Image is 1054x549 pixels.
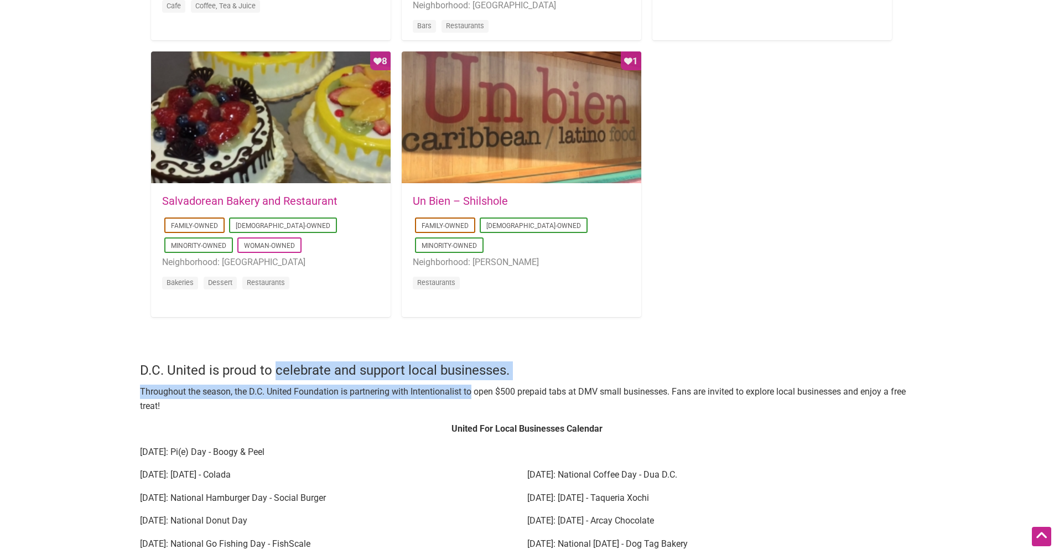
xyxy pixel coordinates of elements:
a: Bakeries [167,278,194,287]
li: Neighborhood: [GEOGRAPHIC_DATA] [162,255,380,270]
p: [DATE]: Pi(e) Day - Boogy & Peel [140,445,915,459]
a: Cafe [167,2,181,10]
p: [DATE]: [DATE] - Colada [140,468,527,482]
a: Woman-Owned [244,242,295,250]
p: [DATE]: National Donut Day [140,514,527,528]
a: Coffee, Tea & Juice [195,2,256,10]
p: [DATE]: [DATE] - Taqueria Xochi [527,491,915,505]
p: [DATE]: National Coffee Day - Dua D.C. [527,468,915,482]
a: Minority-Owned [171,242,226,250]
a: Dessert [208,278,232,287]
p: [DATE]: National Hamburger Day - Social Burger [140,491,527,505]
a: Bars [417,22,432,30]
a: Un Bien – Shilshole [413,194,508,208]
a: Restaurants [247,278,285,287]
h4: D.C. United is proud to celebrate and support local businesses. [140,361,915,380]
a: Minority-Owned [422,242,477,250]
li: Neighborhood: [PERSON_NAME] [413,255,630,270]
a: Family-Owned [422,222,469,230]
a: Salvadorean Bakery and Restaurant [162,194,338,208]
a: Restaurants [446,22,484,30]
div: Scroll Back to Top [1032,527,1051,546]
p: Throughout the season, the D.C. United Foundation is partnering with Intentionalist to open $500 ... [140,385,915,413]
a: Restaurants [417,278,455,287]
p: [DATE]: [DATE] - Arcay Chocolate [527,514,915,528]
a: [DEMOGRAPHIC_DATA]-Owned [236,222,330,230]
a: Family-Owned [171,222,218,230]
a: [DEMOGRAPHIC_DATA]-Owned [486,222,581,230]
strong: United For Local Businesses Calendar [451,423,603,434]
